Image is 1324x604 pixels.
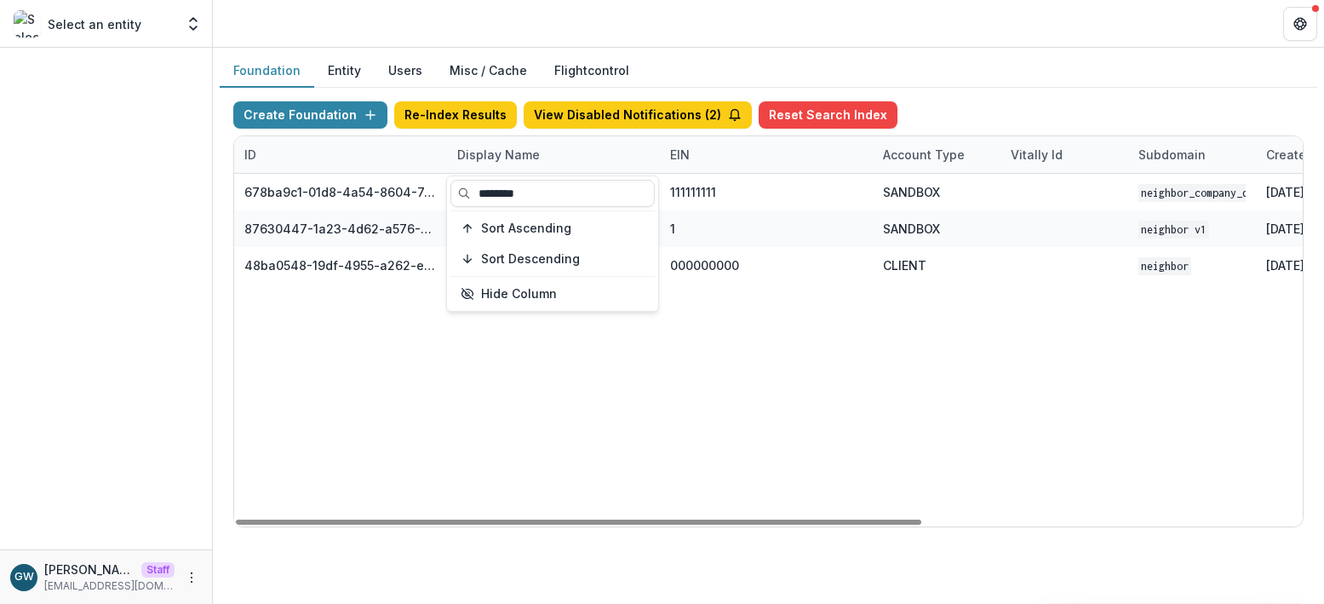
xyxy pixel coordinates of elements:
code: Neighbor_Company_DEMO [1138,184,1269,202]
div: Account Type [873,136,1000,173]
button: Hide Column [450,280,655,308]
p: [PERSON_NAME] [44,561,135,578]
button: More [181,567,202,588]
button: Sort Ascending [450,215,655,242]
button: Get Help [1283,7,1317,41]
div: CLIENT [883,256,926,274]
p: Staff [141,562,175,578]
div: ID [234,136,447,173]
div: EIN [660,146,700,164]
span: Sort Ascending [481,221,571,236]
code: Neighbor [1138,257,1191,275]
button: Re-Index Results [394,101,517,129]
div: ID [234,146,267,164]
div: Vitally Id [1000,136,1128,173]
div: 1 [670,220,675,238]
button: Misc / Cache [436,55,541,88]
button: Open entity switcher [181,7,205,41]
div: 678ba9c1-01d8-4a54-8604-7ea765c4379e [244,183,437,201]
div: 000000000 [670,256,739,274]
code: Neighbor V1 [1138,221,1209,239]
div: Subdomain [1128,136,1256,173]
button: Foundation [220,55,314,88]
p: [EMAIL_ADDRESS][DOMAIN_NAME] [44,578,175,594]
p: Select an entity [48,15,141,33]
div: SANDBOX [883,183,940,201]
div: 111111111 [670,183,716,201]
button: Sort Descending [450,245,655,273]
button: Users [375,55,436,88]
div: Vitally Id [1000,146,1073,164]
div: EIN [660,136,873,173]
div: Display Name [447,146,550,164]
div: Account Type [873,146,975,164]
button: Reset Search Index [759,101,897,129]
div: SANDBOX [883,220,940,238]
button: Create Foundation [233,101,387,129]
div: 87630447-1a23-4d62-a576-6f4ecc24fc6a [244,220,437,238]
a: Flightcontrol [554,61,629,79]
div: Display Name [447,136,660,173]
div: Grace Willig [14,572,34,583]
span: Sort Descending [481,252,580,267]
button: Entity [314,55,375,88]
div: 48ba0548-19df-4955-a262-efb3564f6a91 [244,256,437,274]
div: Subdomain [1128,146,1216,164]
button: View Disabled Notifications (2) [524,101,752,129]
img: Select an entity [14,10,41,37]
